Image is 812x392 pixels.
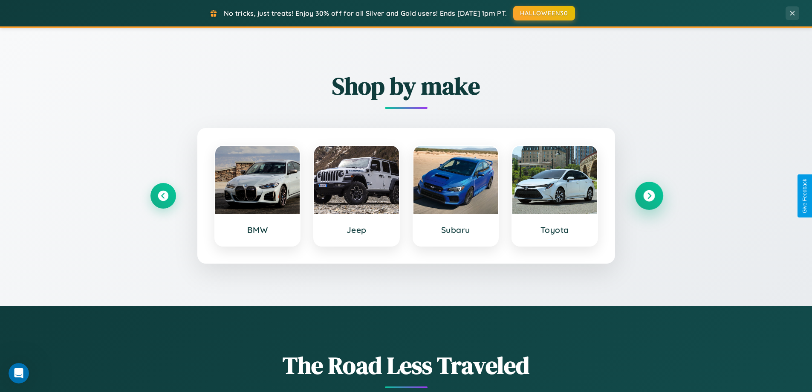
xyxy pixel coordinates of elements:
h1: The Road Less Traveled [150,349,662,382]
button: HALLOWEEN30 [513,6,575,20]
span: No tricks, just treats! Enjoy 30% off for all Silver and Gold users! Ends [DATE] 1pm PT. [224,9,507,17]
div: Give Feedback [802,179,808,213]
h3: Toyota [521,225,589,235]
h2: Shop by make [150,70,662,102]
h3: BMW [224,225,292,235]
h3: Jeep [323,225,390,235]
h3: Subaru [422,225,490,235]
iframe: Intercom live chat [9,363,29,383]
